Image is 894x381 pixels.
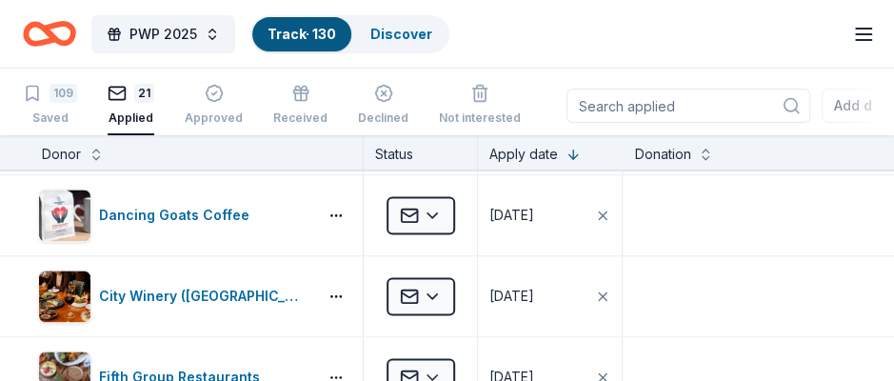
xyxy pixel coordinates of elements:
[364,135,478,170] div: Status
[489,285,534,308] div: [DATE]
[185,76,243,135] button: Approved
[273,110,328,126] div: Received
[129,23,197,46] span: PWP 2025
[268,26,336,42] a: Track· 130
[99,285,309,308] div: City Winery ([GEOGRAPHIC_DATA])
[108,76,154,135] button: 21Applied
[634,143,690,166] div: Donation
[489,143,558,166] div: Apply date
[99,204,257,227] div: Dancing Goats Coffee
[39,190,90,241] img: Image for Dancing Goats Coffee
[38,270,309,323] button: Image for City Winery (Atlanta)City Winery ([GEOGRAPHIC_DATA])
[108,110,154,126] div: Applied
[478,175,622,255] button: [DATE]
[91,15,235,53] button: PWP 2025
[489,204,534,227] div: [DATE]
[250,15,449,53] button: Track· 130Discover
[185,110,243,126] div: Approved
[439,110,521,126] div: Not interested
[38,189,309,242] button: Image for Dancing Goats CoffeeDancing Goats Coffee
[50,84,77,103] div: 109
[134,84,154,103] div: 21
[42,143,81,166] div: Donor
[358,110,408,126] div: Declined
[358,76,408,135] button: Declined
[478,256,622,336] button: [DATE]
[23,11,76,56] a: Home
[370,26,432,42] a: Discover
[273,76,328,135] button: Received
[23,110,77,126] div: Saved
[566,89,810,123] input: Search applied
[23,76,77,135] button: 109Saved
[439,76,521,135] button: Not interested
[39,271,90,322] img: Image for City Winery (Atlanta)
